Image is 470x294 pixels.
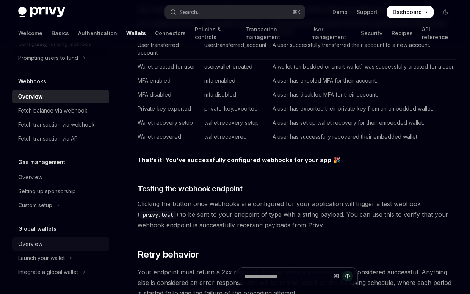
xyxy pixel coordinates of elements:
[138,102,201,116] td: Private key exported
[18,92,42,101] div: Overview
[138,183,242,194] span: Testing the webhook endpoint
[269,60,456,74] td: A wallet (embedded or smart wallet) was successfully created for a user.
[138,249,199,261] span: Retry behavior
[201,60,269,74] td: user.wallet_created
[201,38,269,60] td: user.transferred_account
[12,118,109,131] a: Fetch transaction via webhook
[78,24,117,42] a: Authentication
[201,102,269,116] td: private_key.exported
[201,88,269,102] td: mfa.disabled
[138,38,201,60] td: User transferred account
[12,185,109,198] a: Setting up sponsorship
[245,24,302,42] a: Transaction management
[18,239,42,249] div: Overview
[18,106,88,115] div: Fetch balance via webhook
[18,224,56,233] h5: Global wallets
[18,267,78,277] div: Integrate a global wallet
[393,8,422,16] span: Dashboard
[269,38,456,60] td: A user successfully transferred their account to a new account.
[269,116,456,130] td: A user has set up wallet recovery for their embedded wallet.
[18,173,42,182] div: Overview
[18,53,78,63] div: Prompting users to fund
[201,74,269,88] td: mfa.enabled
[165,5,305,19] button: Open search
[12,104,109,117] a: Fetch balance via webhook
[155,24,186,42] a: Connectors
[244,268,331,285] input: Ask a question...
[269,130,456,144] td: A user has successfully recovered their embedded wallet.
[138,116,201,130] td: Wallet recovery setup
[18,7,65,17] img: dark logo
[18,187,76,196] div: Setting up sponsorship
[138,74,201,88] td: MFA enabled
[18,253,65,263] div: Launch your wallet
[12,170,109,184] a: Overview
[52,24,69,42] a: Basics
[342,271,353,281] button: Send message
[357,8,378,16] a: Support
[138,130,201,144] td: Wallet recovered
[440,6,452,18] button: Toggle dark mode
[18,201,52,210] div: Custom setup
[126,24,146,42] a: Wallets
[387,6,434,18] a: Dashboard
[201,116,269,130] td: wallet.recovery_setup
[138,88,201,102] td: MFA disabled
[179,8,201,17] div: Search...
[201,130,269,144] td: wallet.recovered
[12,199,109,212] button: Toggle Custom setup section
[138,60,201,74] td: Wallet created for user
[12,90,109,103] a: Overview
[361,24,382,42] a: Security
[269,74,456,88] td: A user has enabled MFA for their account.
[18,77,46,86] h5: Webhooks
[140,211,176,219] code: privy.test
[18,134,79,143] div: Fetch transaction via API
[12,251,109,265] button: Toggle Launch your wallet section
[138,156,333,164] strong: That’s it! You’ve successfully configured webhooks for your app.
[269,102,456,116] td: A user has exported their private key from an embedded wallet.
[12,265,109,279] button: Toggle Integrate a global wallet section
[311,24,352,42] a: User management
[18,24,42,42] a: Welcome
[12,51,109,65] button: Toggle Prompting users to fund section
[195,24,236,42] a: Policies & controls
[138,199,456,230] span: Clicking the button once webhooks are configured for your application will trigger a test webhook...
[293,9,301,15] span: ⌘ K
[18,120,95,129] div: Fetch transaction via webhook
[12,237,109,251] a: Overview
[332,8,348,16] a: Demo
[392,24,413,42] a: Recipes
[12,132,109,145] a: Fetch transaction via API
[138,155,456,165] span: 🎉
[269,88,456,102] td: A user has disabled MFA for their account.
[18,158,65,167] h5: Gas management
[422,24,452,42] a: API reference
